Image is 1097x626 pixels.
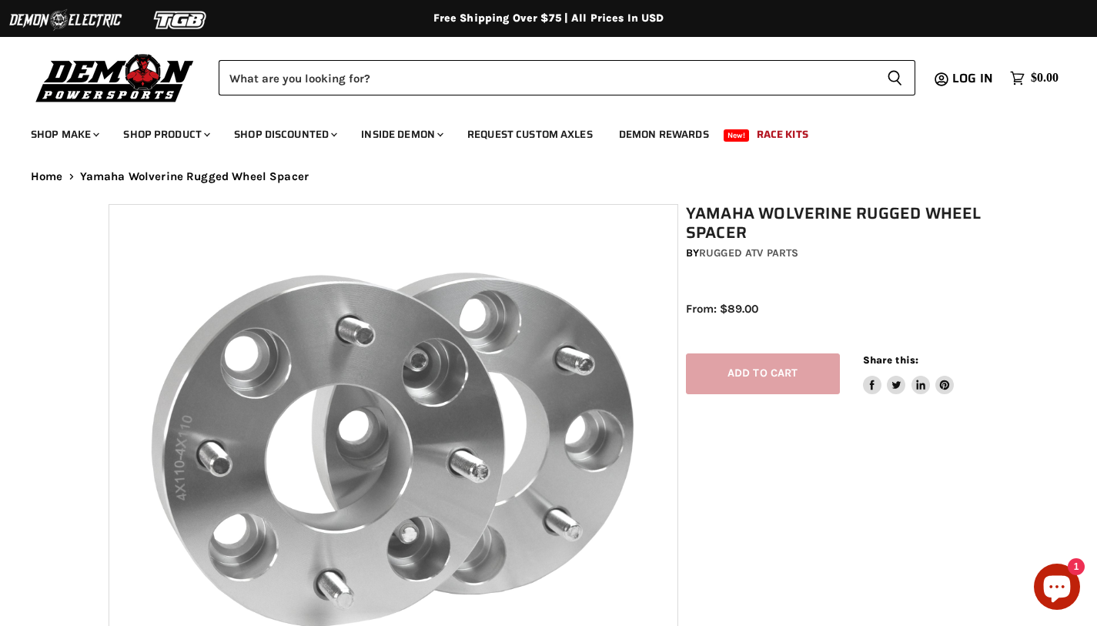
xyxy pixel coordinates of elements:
a: Rugged ATV Parts [699,246,798,259]
a: Demon Rewards [607,119,721,150]
aside: Share this: [863,353,955,394]
span: $0.00 [1031,71,1059,85]
a: Request Custom Axles [456,119,604,150]
span: Share this: [863,354,918,366]
img: TGB Logo 2 [123,5,239,35]
a: Home [31,170,63,183]
img: Demon Electric Logo 2 [8,5,123,35]
div: by [686,245,997,262]
button: Search [875,60,915,95]
span: Log in [952,69,993,88]
a: Shop Discounted [222,119,346,150]
a: Shop Make [19,119,109,150]
a: $0.00 [1002,67,1066,89]
span: New! [724,129,750,142]
a: Race Kits [745,119,820,150]
a: Inside Demon [350,119,453,150]
a: Log in [945,72,1002,85]
input: Search [219,60,875,95]
a: Shop Product [112,119,219,150]
inbox-online-store-chat: Shopify online store chat [1029,564,1085,614]
form: Product [219,60,915,95]
ul: Main menu [19,112,1055,150]
span: From: $89.00 [686,302,758,316]
img: Demon Powersports [31,50,199,105]
span: Yamaha Wolverine Rugged Wheel Spacer [80,170,309,183]
h1: Yamaha Wolverine Rugged Wheel Spacer [686,204,997,243]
